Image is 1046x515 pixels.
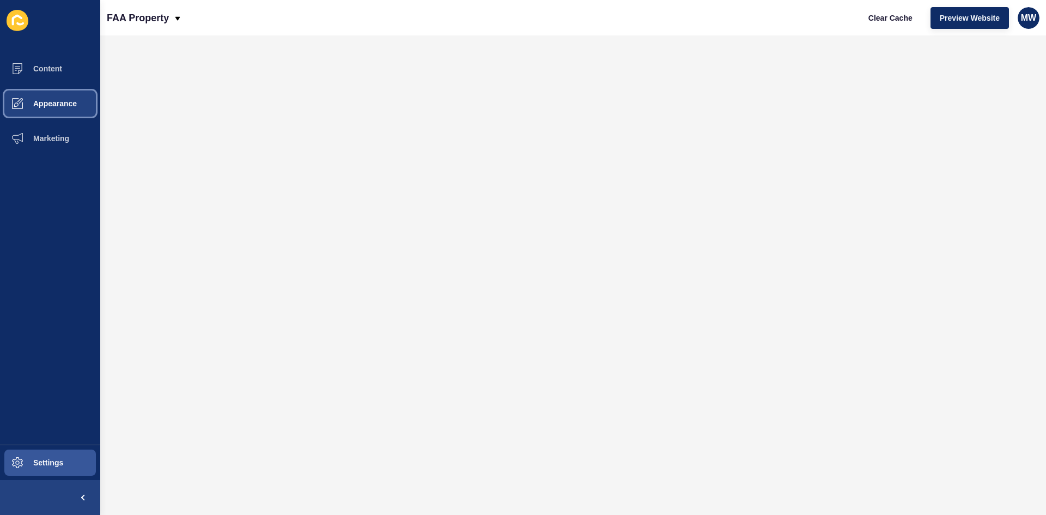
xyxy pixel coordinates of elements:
button: Clear Cache [859,7,922,29]
span: Preview Website [940,13,1000,23]
span: Clear Cache [868,13,913,23]
span: MW [1021,13,1036,23]
p: FAA Property [107,4,169,32]
iframe: To enrich screen reader interactions, please activate Accessibility in Grammarly extension settings [100,35,1046,515]
button: Preview Website [931,7,1009,29]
